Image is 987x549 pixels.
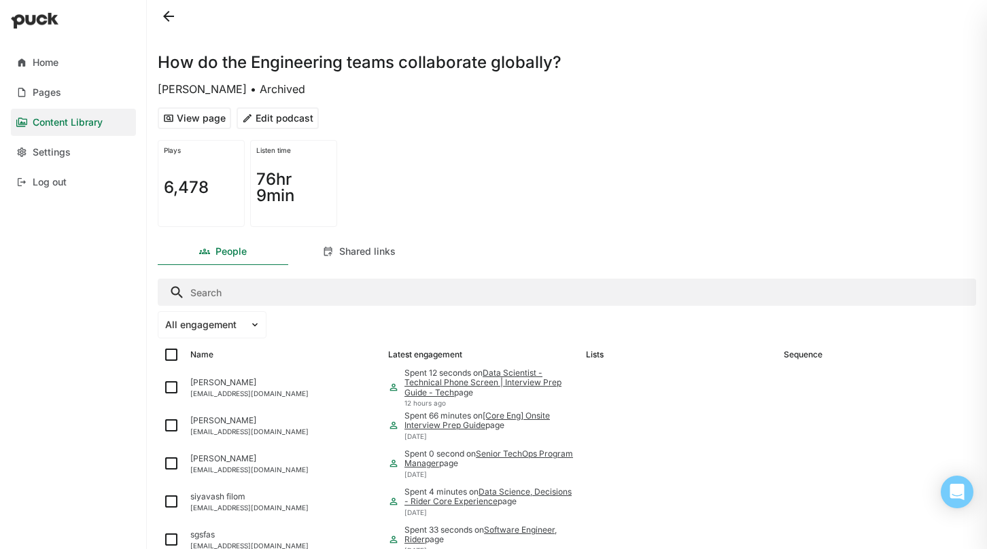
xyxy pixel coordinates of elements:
[33,147,71,158] div: Settings
[33,117,103,128] div: Content Library
[158,54,561,71] h1: How do the Engineering teams collaborate globally?
[404,411,575,431] div: Spent 66 minutes on page
[404,487,575,507] div: Spent 4 minutes on page
[11,49,136,76] a: Home
[404,368,561,397] a: Data Scientist - Technical Phone Screen | Interview Prep Guide - Tech
[190,416,377,425] div: [PERSON_NAME]
[190,492,377,501] div: siyavash filom
[190,389,377,397] div: [EMAIL_ADDRESS][DOMAIN_NAME]
[190,427,377,436] div: [EMAIL_ADDRESS][DOMAIN_NAME]
[784,350,822,359] div: Sequence
[404,525,575,545] div: Spent 33 seconds on page
[190,454,377,463] div: [PERSON_NAME]
[33,177,67,188] div: Log out
[586,350,604,359] div: Lists
[190,465,377,474] div: [EMAIL_ADDRESS][DOMAIN_NAME]
[404,410,550,430] a: [Core Eng] Onsite Interview Prep Guide
[339,246,396,258] div: Shared links
[190,378,377,387] div: [PERSON_NAME]
[404,525,557,544] a: Software Engineer, Rider
[190,530,377,539] div: sgsfas
[404,399,575,407] div: 12 hours ago
[256,146,331,154] div: Listen time
[164,179,209,196] h1: 6,478
[11,139,136,166] a: Settings
[404,432,575,440] div: [DATE]
[388,350,462,359] div: Latest engagement
[237,107,319,129] button: Edit podcast
[33,87,61,99] div: Pages
[941,476,973,508] div: Open Intercom Messenger
[404,508,575,516] div: [DATE]
[190,503,377,512] div: [EMAIL_ADDRESS][DOMAIN_NAME]
[404,448,573,468] a: Senior TechOps Program Manager
[190,350,213,359] div: Name
[404,470,575,478] div: [DATE]
[158,82,976,96] div: [PERSON_NAME] • Archived
[33,57,58,69] div: Home
[11,109,136,136] a: Content Library
[404,368,575,397] div: Spent 12 seconds on page
[11,79,136,106] a: Pages
[404,486,572,506] a: Data Science, Decisions - Rider Core Experience
[256,171,331,204] h1: 76hr 9min
[158,107,231,129] button: View page
[164,146,239,154] div: Plays
[215,246,247,258] div: People
[404,449,575,469] div: Spent 0 second on page
[158,279,976,306] input: Search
